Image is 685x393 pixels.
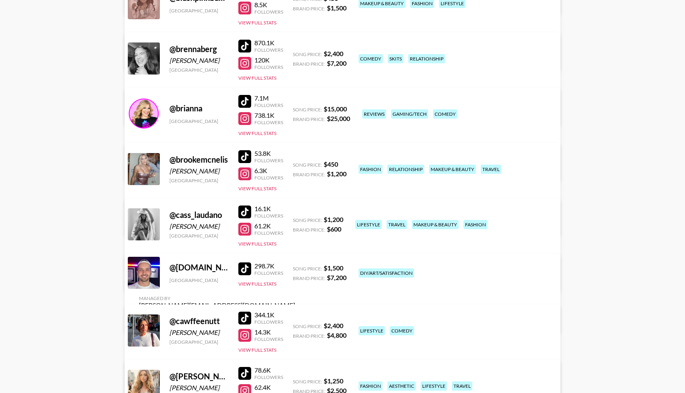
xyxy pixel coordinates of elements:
[463,220,488,229] div: fashion
[238,75,276,81] button: View Full Stats
[388,54,403,63] div: skits
[169,8,229,14] div: [GEOGRAPHIC_DATA]
[169,210,229,220] div: @ cass_laudano
[254,175,283,181] div: Followers
[293,275,325,281] span: Brand Price:
[254,336,283,342] div: Followers
[254,230,283,236] div: Followers
[254,56,283,64] div: 120K
[238,20,276,26] button: View Full Stats
[327,59,347,67] strong: $ 7,200
[390,326,414,335] div: comedy
[254,1,283,9] div: 8.5K
[324,50,343,57] strong: $ 2,400
[433,109,457,119] div: comedy
[169,384,229,392] div: [PERSON_NAME]
[139,301,295,309] div: [PERSON_NAME][EMAIL_ADDRESS][DOMAIN_NAME]
[421,381,447,391] div: lifestyle
[254,111,283,119] div: 738.1K
[293,116,325,122] span: Brand Price:
[169,167,229,175] div: [PERSON_NAME]
[254,374,283,380] div: Followers
[169,262,229,272] div: @ [DOMAIN_NAME]
[254,102,283,108] div: Followers
[169,155,229,165] div: @ brookemcnelis
[254,149,283,157] div: 53.8K
[327,225,341,233] strong: $ 600
[169,177,229,183] div: [GEOGRAPHIC_DATA]
[324,105,347,113] strong: $ 15,000
[481,165,501,174] div: travel
[359,381,383,391] div: fashion
[254,157,283,163] div: Followers
[429,165,476,174] div: makeup & beauty
[293,6,325,12] span: Brand Price:
[293,162,322,168] span: Song Price:
[254,39,283,47] div: 870.1K
[412,220,459,229] div: makeup & beauty
[359,54,383,63] div: comedy
[359,268,414,278] div: diy/art/satisfaction
[238,347,276,353] button: View Full Stats
[324,377,343,385] strong: $ 1,250
[293,333,325,339] span: Brand Price:
[293,266,322,272] span: Song Price:
[169,103,229,113] div: @ brianna
[324,264,343,272] strong: $ 1,500
[169,233,229,239] div: [GEOGRAPHIC_DATA]
[324,160,338,168] strong: $ 450
[238,185,276,191] button: View Full Stats
[254,270,283,276] div: Followers
[254,167,283,175] div: 6.3K
[293,323,322,329] span: Song Price:
[254,262,283,270] div: 298.7K
[293,171,325,177] span: Brand Price:
[359,326,385,335] div: lifestyle
[254,222,283,230] div: 61.2K
[254,119,283,125] div: Followers
[169,371,229,381] div: @ [PERSON_NAME].bouda
[238,130,276,136] button: View Full Stats
[254,94,283,102] div: 7.1M
[254,366,283,374] div: 78.6K
[169,118,229,124] div: [GEOGRAPHIC_DATA]
[327,170,347,177] strong: $ 1,200
[293,107,322,113] span: Song Price:
[169,339,229,345] div: [GEOGRAPHIC_DATA]
[327,274,347,281] strong: $ 7,200
[355,220,382,229] div: lifestyle
[359,165,383,174] div: fashion
[362,109,386,119] div: reviews
[387,165,424,174] div: relationship
[254,319,283,325] div: Followers
[324,216,343,223] strong: $ 1,200
[327,115,350,122] strong: $ 25,000
[293,51,322,57] span: Song Price:
[324,322,343,329] strong: $ 2,400
[452,381,472,391] div: travel
[387,220,407,229] div: travel
[408,54,445,63] div: relationship
[169,56,229,64] div: [PERSON_NAME]
[387,381,416,391] div: aesthetic
[169,222,229,230] div: [PERSON_NAME]
[293,61,325,67] span: Brand Price:
[169,329,229,337] div: [PERSON_NAME]
[293,217,322,223] span: Song Price:
[254,9,283,15] div: Followers
[254,64,283,70] div: Followers
[327,331,347,339] strong: $ 4,800
[238,281,276,287] button: View Full Stats
[293,379,322,385] span: Song Price:
[169,316,229,326] div: @ cawffeenutt
[254,213,283,219] div: Followers
[293,227,325,233] span: Brand Price:
[169,67,229,73] div: [GEOGRAPHIC_DATA]
[254,47,283,53] div: Followers
[254,383,283,391] div: 62.4K
[169,277,229,283] div: [GEOGRAPHIC_DATA]
[169,44,229,54] div: @ brennaberg
[254,311,283,319] div: 344.1K
[254,205,283,213] div: 16.1K
[391,109,428,119] div: gaming/tech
